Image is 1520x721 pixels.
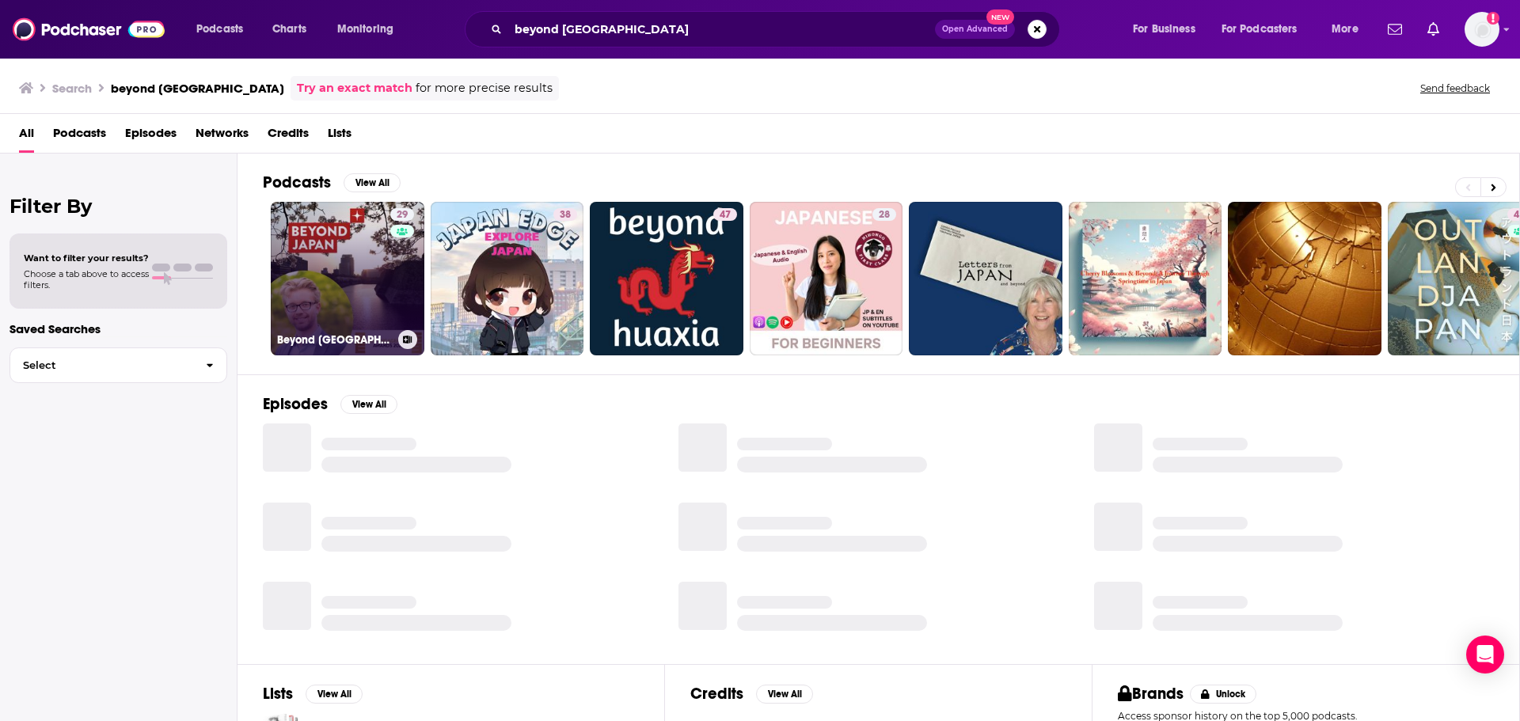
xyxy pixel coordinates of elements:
[196,18,243,40] span: Podcasts
[297,79,412,97] a: Try an exact match
[750,202,903,355] a: 28
[1421,16,1446,43] a: Show notifications dropdown
[1466,636,1504,674] div: Open Intercom Messenger
[277,333,392,347] h3: Beyond [GEOGRAPHIC_DATA] with [PERSON_NAME]
[9,195,227,218] h2: Filter By
[560,207,571,223] span: 38
[553,208,577,221] a: 38
[268,120,309,153] a: Credits
[24,252,149,264] span: Want to filter your results?
[272,18,306,40] span: Charts
[10,360,193,370] span: Select
[935,20,1015,39] button: Open AdvancedNew
[19,120,34,153] a: All
[344,173,401,192] button: View All
[1190,685,1257,704] button: Unlock
[185,17,264,42] button: open menu
[480,11,1075,47] div: Search podcasts, credits, & more...
[1465,12,1499,47] img: User Profile
[508,17,935,42] input: Search podcasts, credits, & more...
[24,268,149,290] span: Choose a tab above to access filters.
[872,208,896,221] a: 28
[9,347,227,383] button: Select
[125,120,177,153] a: Episodes
[306,685,363,704] button: View All
[337,18,393,40] span: Monitoring
[196,120,249,153] a: Networks
[53,120,106,153] a: Podcasts
[390,208,414,221] a: 29
[1133,18,1195,40] span: For Business
[1465,12,1499,47] span: Logged in as mhoward2306
[1381,16,1408,43] a: Show notifications dropdown
[1465,12,1499,47] button: Show profile menu
[397,207,408,223] span: 29
[340,395,397,414] button: View All
[263,684,293,704] h2: Lists
[713,208,737,221] a: 47
[326,17,414,42] button: open menu
[690,684,743,704] h2: Credits
[111,81,284,96] h3: beyond [GEOGRAPHIC_DATA]
[1487,12,1499,25] svg: Add a profile image
[52,81,92,96] h3: Search
[1222,18,1298,40] span: For Podcasters
[986,9,1015,25] span: New
[263,173,331,192] h2: Podcasts
[1118,684,1184,704] h2: Brands
[9,321,227,336] p: Saved Searches
[416,79,553,97] span: for more precise results
[590,202,743,355] a: 47
[263,394,328,414] h2: Episodes
[1415,82,1495,95] button: Send feedback
[756,685,813,704] button: View All
[263,394,397,414] a: EpisodesView All
[1211,17,1320,42] button: open menu
[431,202,584,355] a: 38
[263,684,363,704] a: ListsView All
[879,207,890,223] span: 28
[1332,18,1358,40] span: More
[263,173,401,192] a: PodcastsView All
[13,14,165,44] img: Podchaser - Follow, Share and Rate Podcasts
[720,207,731,223] span: 47
[262,17,316,42] a: Charts
[942,25,1008,33] span: Open Advanced
[328,120,351,153] a: Lists
[1122,17,1215,42] button: open menu
[690,684,813,704] a: CreditsView All
[1320,17,1378,42] button: open menu
[271,202,424,355] a: 29Beyond [GEOGRAPHIC_DATA] with [PERSON_NAME]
